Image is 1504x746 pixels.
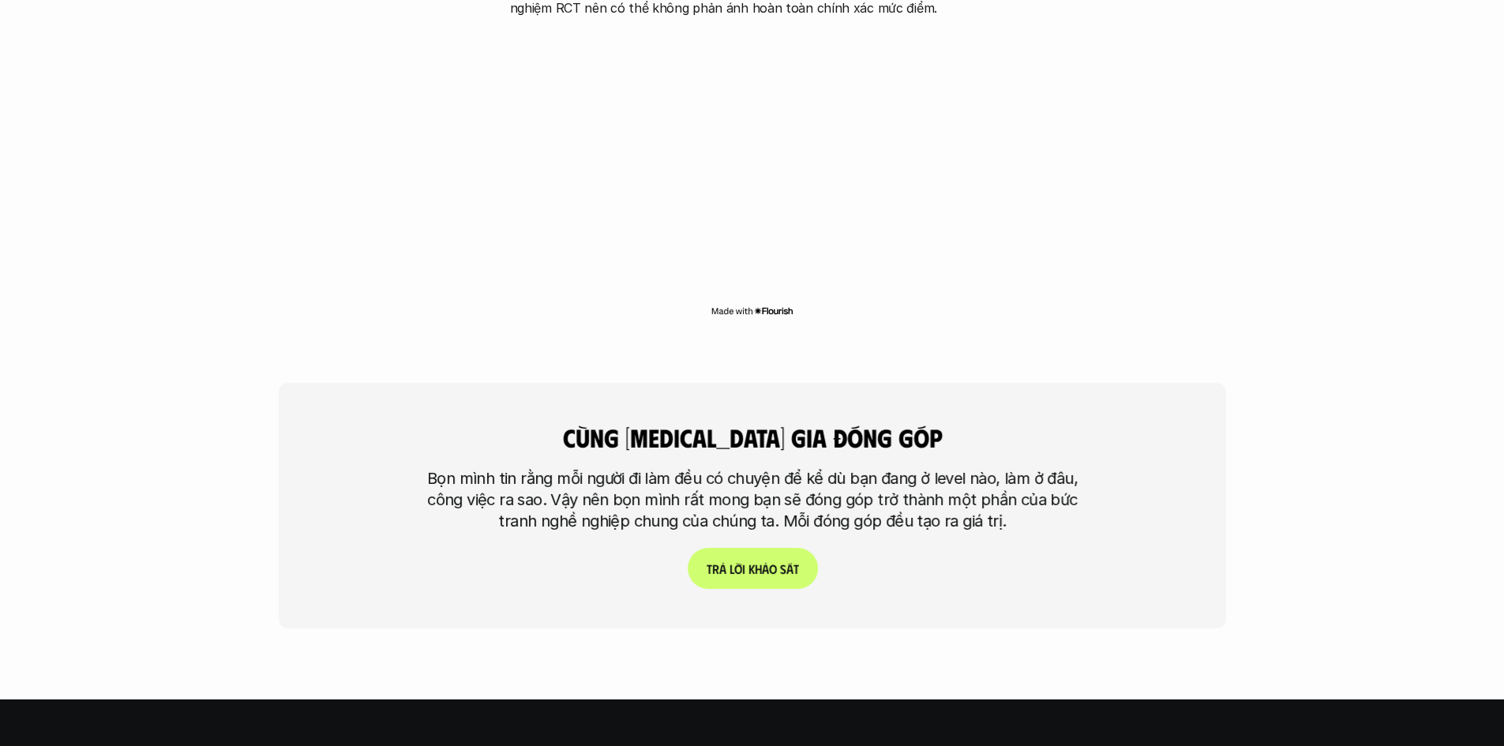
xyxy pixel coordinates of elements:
span: ả [718,561,726,576]
span: s [779,561,786,576]
span: ờ [733,561,741,576]
span: á [786,561,793,576]
span: k [748,561,754,576]
span: o [768,561,776,576]
span: l [729,561,733,576]
span: i [741,561,744,576]
span: T [706,561,711,576]
span: ả [761,561,768,576]
iframe: Interactive or visual content [496,25,1009,302]
p: Bọn mình tin rằng mỗi người đi làm đều có chuyện để kể dù bạn đang ở level nào, làm ở đâu, công v... [417,468,1088,532]
a: Trảlờikhảosát [687,548,817,589]
span: t [793,561,798,576]
h4: cùng [MEDICAL_DATA] gia đóng góp [496,422,1009,452]
span: h [754,561,761,576]
img: Made with Flourish [711,305,793,317]
span: r [711,561,718,576]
